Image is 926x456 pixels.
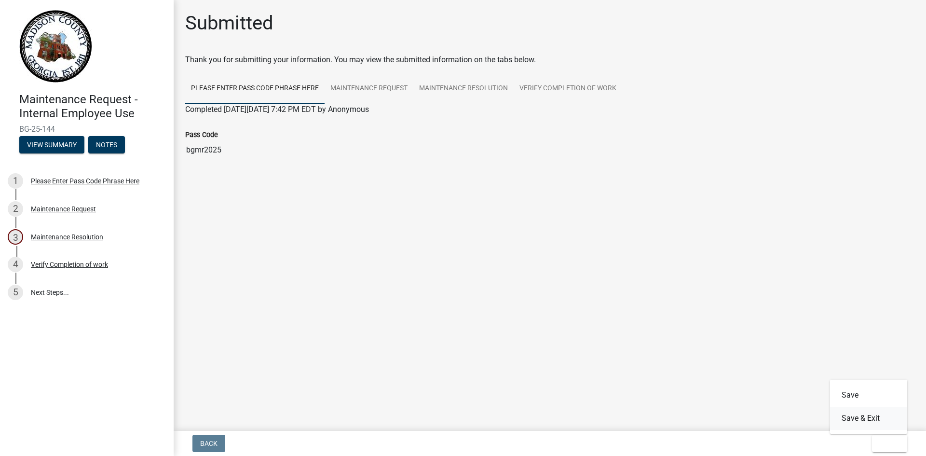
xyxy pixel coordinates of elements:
div: 5 [8,285,23,300]
button: Save & Exit [830,407,907,430]
div: Exit [830,380,907,434]
span: BG-25-144 [19,124,154,134]
div: 4 [8,257,23,272]
button: Back [192,435,225,452]
button: Exit [872,435,907,452]
wm-modal-confirm: Notes [88,141,125,149]
h4: Maintenance Request - Internal Employee Use [19,93,166,121]
a: Maintenance Request [325,73,413,104]
img: Madison County, Georgia [19,10,92,83]
a: Maintenance Resolution [413,73,514,104]
div: Maintenance Request [31,206,96,212]
wm-modal-confirm: Summary [19,141,84,149]
div: Verify Completion of work [31,261,108,268]
div: Maintenance Resolution [31,234,103,240]
button: Save [830,384,907,407]
div: 1 [8,173,23,189]
span: Exit [880,440,894,447]
div: 3 [8,229,23,245]
div: Thank you for submitting your information. You may view the submitted information on the tabs below. [185,54,914,66]
label: Pass Code [185,132,218,138]
a: Verify Completion of work [514,73,622,104]
span: Back [200,440,218,447]
div: Please Enter Pass Code Phrase Here [31,178,139,184]
h1: Submitted [185,12,273,35]
div: 2 [8,201,23,217]
span: Completed [DATE][DATE] 7:42 PM EDT by Anonymous [185,105,369,114]
a: Please Enter Pass Code Phrase Here [185,73,325,104]
button: View Summary [19,136,84,153]
button: Notes [88,136,125,153]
